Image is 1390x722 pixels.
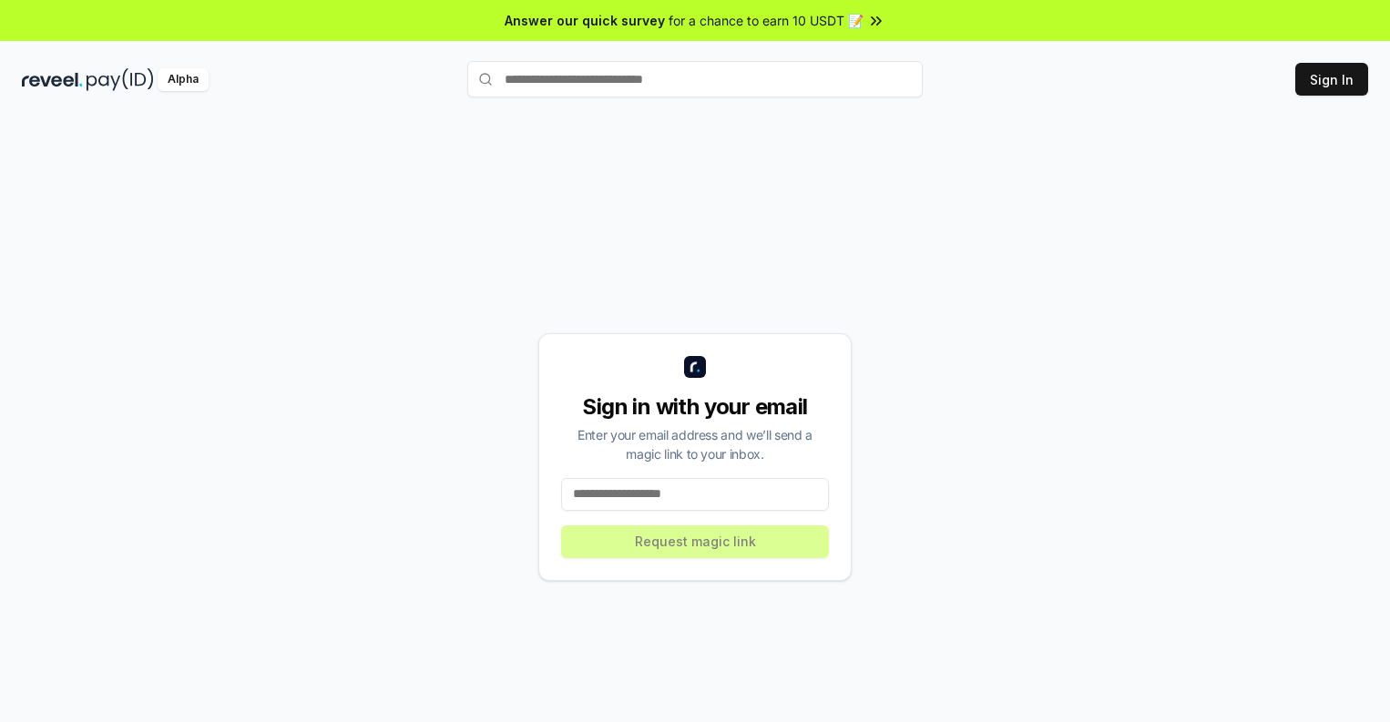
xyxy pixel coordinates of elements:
[158,68,209,91] div: Alpha
[22,68,83,91] img: reveel_dark
[561,392,829,422] div: Sign in with your email
[561,425,829,463] div: Enter your email address and we’ll send a magic link to your inbox.
[1295,63,1368,96] button: Sign In
[505,11,665,30] span: Answer our quick survey
[684,356,706,378] img: logo_small
[669,11,864,30] span: for a chance to earn 10 USDT 📝
[87,68,154,91] img: pay_id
